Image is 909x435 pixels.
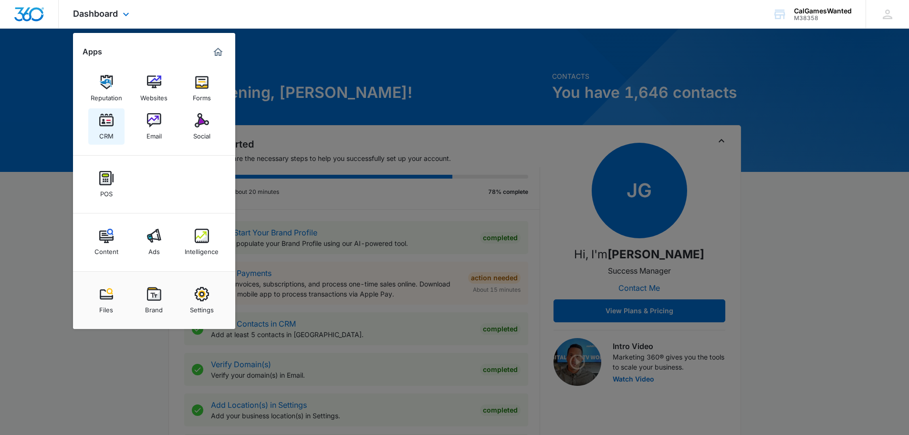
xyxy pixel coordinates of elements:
[88,166,125,202] a: POS
[146,127,162,140] div: Email
[88,108,125,145] a: CRM
[794,15,852,21] div: account id
[136,282,172,318] a: Brand
[99,127,114,140] div: CRM
[99,301,113,314] div: Files
[184,224,220,260] a: Intelligence
[136,224,172,260] a: Ads
[83,47,102,56] h2: Apps
[145,301,163,314] div: Brand
[88,282,125,318] a: Files
[136,70,172,106] a: Websites
[184,282,220,318] a: Settings
[794,7,852,15] div: account name
[140,89,167,102] div: Websites
[73,9,118,19] span: Dashboard
[88,224,125,260] a: Content
[185,243,219,255] div: Intelligence
[136,108,172,145] a: Email
[184,108,220,145] a: Social
[210,44,226,60] a: Marketing 360® Dashboard
[91,89,122,102] div: Reputation
[190,301,214,314] div: Settings
[94,243,118,255] div: Content
[148,243,160,255] div: Ads
[193,127,210,140] div: Social
[100,185,113,198] div: POS
[88,70,125,106] a: Reputation
[184,70,220,106] a: Forms
[193,89,211,102] div: Forms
